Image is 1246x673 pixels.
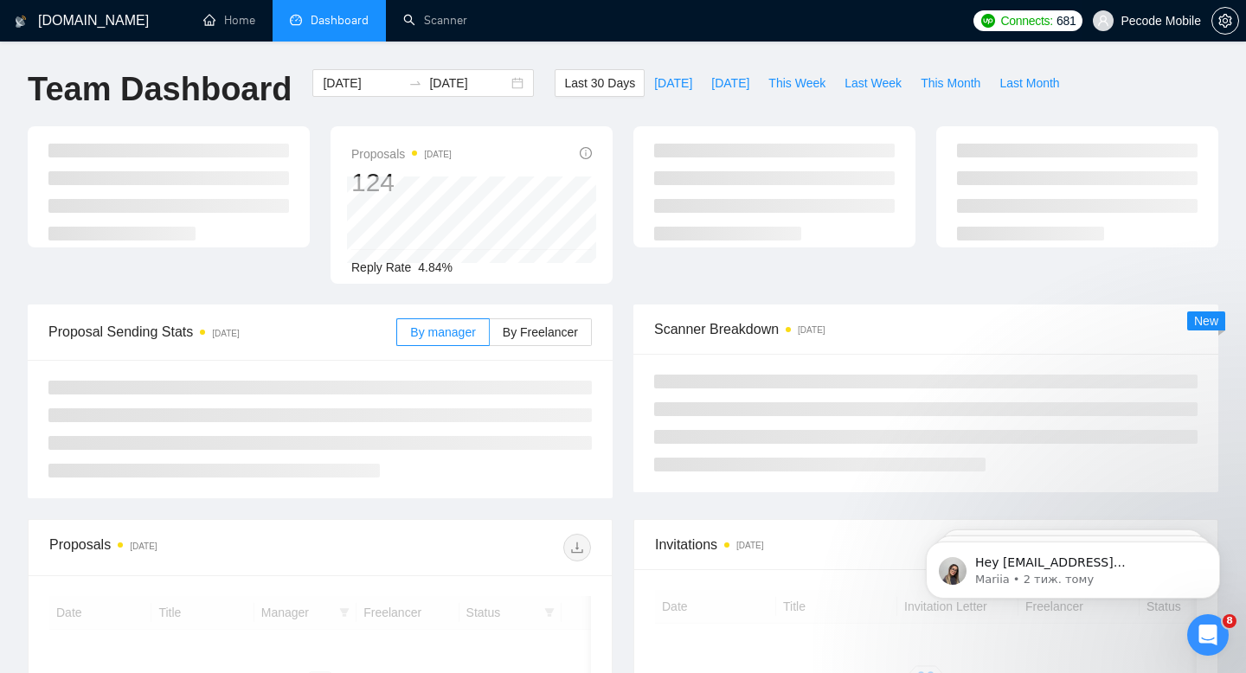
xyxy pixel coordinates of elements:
span: Connects: [1001,11,1053,30]
span: By manager [410,325,475,339]
span: swap-right [408,76,422,90]
span: New [1194,314,1218,328]
span: Last Month [999,74,1059,93]
span: By Freelancer [503,325,578,339]
span: Proposals [351,144,452,164]
button: Last Month [990,69,1069,97]
span: Last Week [845,74,902,93]
span: This Month [921,74,980,93]
button: This Week [759,69,835,97]
button: setting [1211,7,1239,35]
time: [DATE] [212,329,239,338]
span: 4.84% [418,260,453,274]
span: [DATE] [711,74,749,93]
a: homeHome [203,13,255,28]
a: searchScanner [403,13,467,28]
time: [DATE] [130,542,157,551]
input: Start date [323,74,401,93]
span: dashboard [290,14,302,26]
button: Last 30 Days [555,69,645,97]
span: setting [1212,14,1238,28]
span: 8 [1223,614,1236,628]
input: End date [429,74,508,93]
time: [DATE] [798,325,825,335]
h1: Team Dashboard [28,69,292,110]
button: This Month [911,69,990,97]
a: setting [1211,14,1239,28]
div: Proposals [49,534,320,561]
button: [DATE] [645,69,702,97]
span: Proposal Sending Stats [48,321,396,343]
iframe: Intercom notifications повідомлення [900,505,1246,626]
button: [DATE] [702,69,759,97]
iframe: Intercom live chat [1187,614,1229,656]
img: logo [15,8,27,35]
span: This Week [768,74,825,93]
time: [DATE] [424,150,451,159]
span: Invitations [655,534,1197,555]
span: 681 [1057,11,1076,30]
span: Scanner Breakdown [654,318,1198,340]
span: Dashboard [311,13,369,28]
span: Last 30 Days [564,74,635,93]
span: [DATE] [654,74,692,93]
button: Last Week [835,69,911,97]
span: to [408,76,422,90]
div: 124 [351,166,452,199]
span: info-circle [580,147,592,159]
time: [DATE] [736,541,763,550]
img: upwork-logo.png [981,14,995,28]
span: Reply Rate [351,260,411,274]
span: user [1097,15,1109,27]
